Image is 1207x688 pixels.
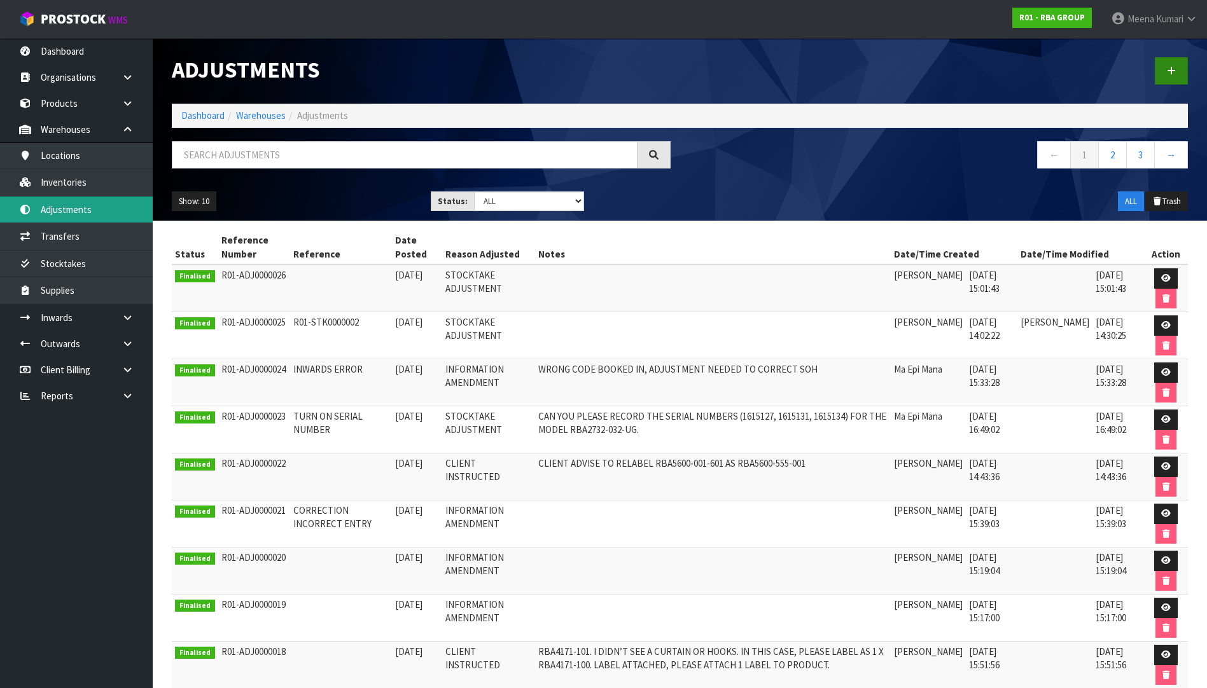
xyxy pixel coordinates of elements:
[290,359,392,406] td: INWARDS ERROR
[392,359,442,406] td: [DATE]
[891,595,966,642] td: [PERSON_NAME]
[290,406,392,453] td: TURN ON SERIAL NUMBER
[535,453,891,500] td: CLIENT ADVISE TO RELABEL RBA5600-001-601 AS RBA5600-555-001
[1144,230,1188,265] th: Action
[442,453,535,500] td: CLIENT INSTRUCTED
[175,553,215,565] span: Finalised
[218,230,290,265] th: Reference Number
[392,453,442,500] td: [DATE]
[1070,141,1099,169] a: 1
[218,265,290,312] td: R01-ADJ0000026
[966,359,1017,406] td: [DATE] 15:33:28
[966,547,1017,595] td: [DATE] 15:19:04
[1092,547,1144,595] td: [DATE] 15:19:04
[181,109,225,121] a: Dashboard
[891,265,966,312] td: [PERSON_NAME]
[218,500,290,547] td: R01-ADJ0000021
[1154,141,1188,169] a: →
[442,312,535,359] td: STOCKTAKE ADJUSTMENT
[1092,406,1144,453] td: [DATE] 16:49:02
[218,312,290,359] td: R01-ADJ0000025
[1156,13,1183,25] span: Kumari
[1012,8,1092,28] a: R01 - RBA GROUP
[442,406,535,453] td: STOCKTAKE ADJUSTMENT
[438,196,468,207] strong: Status:
[175,364,215,377] span: Finalised
[891,453,966,500] td: [PERSON_NAME]
[1017,312,1092,359] td: [PERSON_NAME]
[392,312,442,359] td: [DATE]
[172,230,218,265] th: Status
[218,547,290,595] td: R01-ADJ0000020
[392,500,442,547] td: [DATE]
[891,359,966,406] td: Ma Epi Mana
[442,595,535,642] td: INFORMATION AMENDMENT
[175,600,215,612] span: Finalised
[172,191,216,212] button: Show: 10
[966,453,1017,500] td: [DATE] 14:43:36
[442,547,535,595] td: INFORMATION AMENDMENT
[218,406,290,453] td: R01-ADJ0000023
[442,230,535,265] th: Reason Adjusted
[392,265,442,312] td: [DATE]
[108,14,128,26] small: WMS
[1092,359,1144,406] td: [DATE] 15:33:28
[1092,595,1144,642] td: [DATE] 15:17:00
[290,230,392,265] th: Reference
[236,109,286,121] a: Warehouses
[218,359,290,406] td: R01-ADJ0000024
[1017,230,1144,265] th: Date/Time Modified
[175,270,215,283] span: Finalised
[1118,191,1144,212] button: ALL
[392,406,442,453] td: [DATE]
[175,411,215,424] span: Finalised
[1037,141,1071,169] a: ←
[172,57,671,82] h1: Adjustments
[1092,500,1144,547] td: [DATE] 15:39:03
[535,230,891,265] th: Notes
[175,506,215,518] span: Finalised
[966,265,1017,312] td: [DATE] 15:01:43
[891,230,1017,265] th: Date/Time Created
[1127,13,1154,25] span: Meena
[392,595,442,642] td: [DATE]
[442,359,535,406] td: INFORMATION AMENDMENT
[535,359,891,406] td: WRONG CODE BOOKED IN, ADJUSTMENT NEEDED TO CORRECT SOH
[891,312,966,359] td: [PERSON_NAME]
[1092,312,1144,359] td: [DATE] 14:30:25
[297,109,348,121] span: Adjustments
[1145,191,1188,212] button: Trash
[966,595,1017,642] td: [DATE] 15:17:00
[218,453,290,500] td: R01-ADJ0000022
[1126,141,1155,169] a: 3
[290,312,392,359] td: R01-STK0000002
[172,141,638,169] input: Search adjustments
[1092,265,1144,312] td: [DATE] 15:01:43
[218,595,290,642] td: R01-ADJ0000019
[442,265,535,312] td: STOCKTAKE ADJUSTMENT
[175,647,215,659] span: Finalised
[891,500,966,547] td: [PERSON_NAME]
[966,406,1017,453] td: [DATE] 16:49:02
[19,11,35,27] img: cube-alt.png
[175,458,215,471] span: Finalised
[442,500,535,547] td: INFORMATION AMENDMENT
[290,500,392,547] td: CORRECTION INCORRECT ENTRY
[966,312,1017,359] td: [DATE] 14:02:22
[175,317,215,330] span: Finalised
[891,547,966,595] td: [PERSON_NAME]
[891,406,966,453] td: Ma Epi Mana
[392,547,442,595] td: [DATE]
[1092,453,1144,500] td: [DATE] 14:43:36
[535,406,891,453] td: CAN YOU PLEASE RECORD THE SERIAL NUMBERS (1615127, 1615131, 1615134) FOR THE MODEL RBA2732-032-UG.
[41,11,106,27] span: ProStock
[392,230,442,265] th: Date Posted
[1098,141,1127,169] a: 2
[1019,12,1085,23] strong: R01 - RBA GROUP
[690,141,1189,172] nav: Page navigation
[966,500,1017,547] td: [DATE] 15:39:03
